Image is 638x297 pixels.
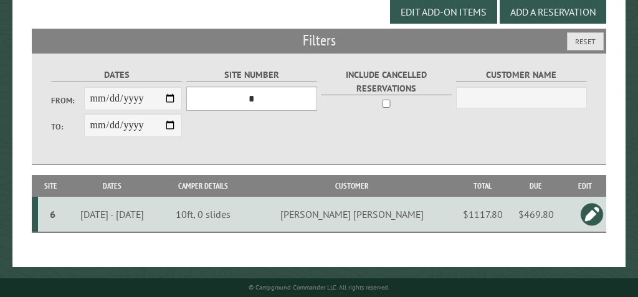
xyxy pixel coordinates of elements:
[249,283,389,291] small: © Campground Commander LLC. All rights reserved.
[51,121,84,133] label: To:
[508,175,564,197] th: Due
[161,197,246,232] td: 10ft, 0 slides
[564,175,606,197] th: Edit
[38,175,64,197] th: Site
[245,175,457,197] th: Customer
[32,29,606,52] h2: Filters
[66,208,159,220] div: [DATE] - [DATE]
[186,68,317,82] label: Site Number
[321,68,452,95] label: Include Cancelled Reservations
[43,208,62,220] div: 6
[51,68,182,82] label: Dates
[51,95,84,106] label: From:
[567,32,604,50] button: Reset
[458,175,508,197] th: Total
[458,197,508,232] td: $1117.80
[456,68,587,82] label: Customer Name
[64,175,161,197] th: Dates
[245,197,457,232] td: [PERSON_NAME] [PERSON_NAME]
[161,175,246,197] th: Camper Details
[508,197,564,232] td: $469.80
